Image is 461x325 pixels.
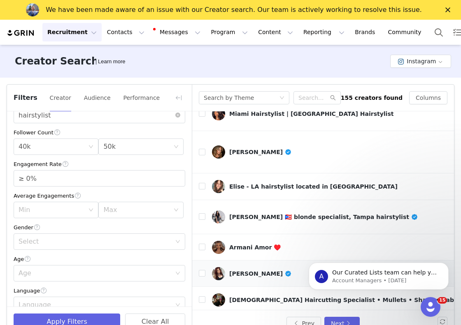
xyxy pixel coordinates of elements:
div: Engagement Rate [14,160,185,168]
button: Columns [409,91,447,104]
div: Age [14,255,185,263]
div: We have been made aware of an issue with our Creator search. Our team is actively working to reso... [46,6,422,14]
div: Language [19,301,171,309]
div: 50k [103,139,116,154]
h3: Creator Search [15,54,98,69]
div: Select [19,237,171,246]
div: [PERSON_NAME] 🇵🇷 blonde specialist, Tampa hairstylist [229,214,418,220]
div: Search by Theme [204,92,254,104]
button: Content [253,23,298,41]
div: Min [19,206,84,214]
button: Instagram [390,55,451,68]
img: v2 [212,293,225,307]
i: icon: down [175,302,180,308]
i: icon: down [88,207,93,213]
button: Performance [123,91,160,104]
div: Average Engagements [14,191,185,200]
div: Gender [14,223,185,232]
div: Close [445,7,454,12]
div: Armani Amor ♥️ [229,244,281,251]
span: Filters [14,93,37,103]
button: Contacts [102,23,149,41]
button: Audience [84,91,111,104]
img: Profile image for Paden [26,3,39,16]
div: Miami Hairstylist | [GEOGRAPHIC_DATA] Hairstylist [229,111,393,117]
i: icon: down [174,207,179,213]
div: Age [19,269,171,277]
div: Tooltip anchor [96,58,127,66]
i: icon: down [279,95,284,101]
i: icon: down [175,271,180,277]
input: Enter keyword [14,107,185,123]
a: Community [383,23,430,41]
button: Search [430,23,448,41]
div: 40k [19,139,31,154]
img: v2 [212,180,225,193]
a: Brands [350,23,382,41]
button: Recruitment [42,23,102,41]
div: Language [14,286,185,295]
div: 155 creators found [341,94,403,102]
iframe: Intercom live chat [421,297,440,317]
i: icon: close-circle [175,113,180,118]
div: [PERSON_NAME] [229,149,292,155]
i: icon: search [330,95,336,101]
div: Max [103,206,169,214]
img: v2 [212,210,225,224]
img: grin logo [7,29,35,37]
img: v2 [212,267,225,280]
button: Reporting [298,23,349,41]
input: Search... [293,91,341,104]
img: v2 [212,107,225,120]
img: v2 [212,145,225,159]
i: icon: down [175,239,180,245]
button: Program [206,23,253,41]
span: 15 [438,297,447,304]
input: Engagement Rate [14,171,185,186]
iframe: Intercom notifications message [296,245,461,303]
div: Elise - LA hairstylist located in [GEOGRAPHIC_DATA] [229,183,398,190]
button: Creator [49,91,72,104]
button: Messages [150,23,205,41]
div: [PERSON_NAME] [229,270,292,277]
img: v2 [212,241,225,254]
div: Follower Count [14,128,185,137]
